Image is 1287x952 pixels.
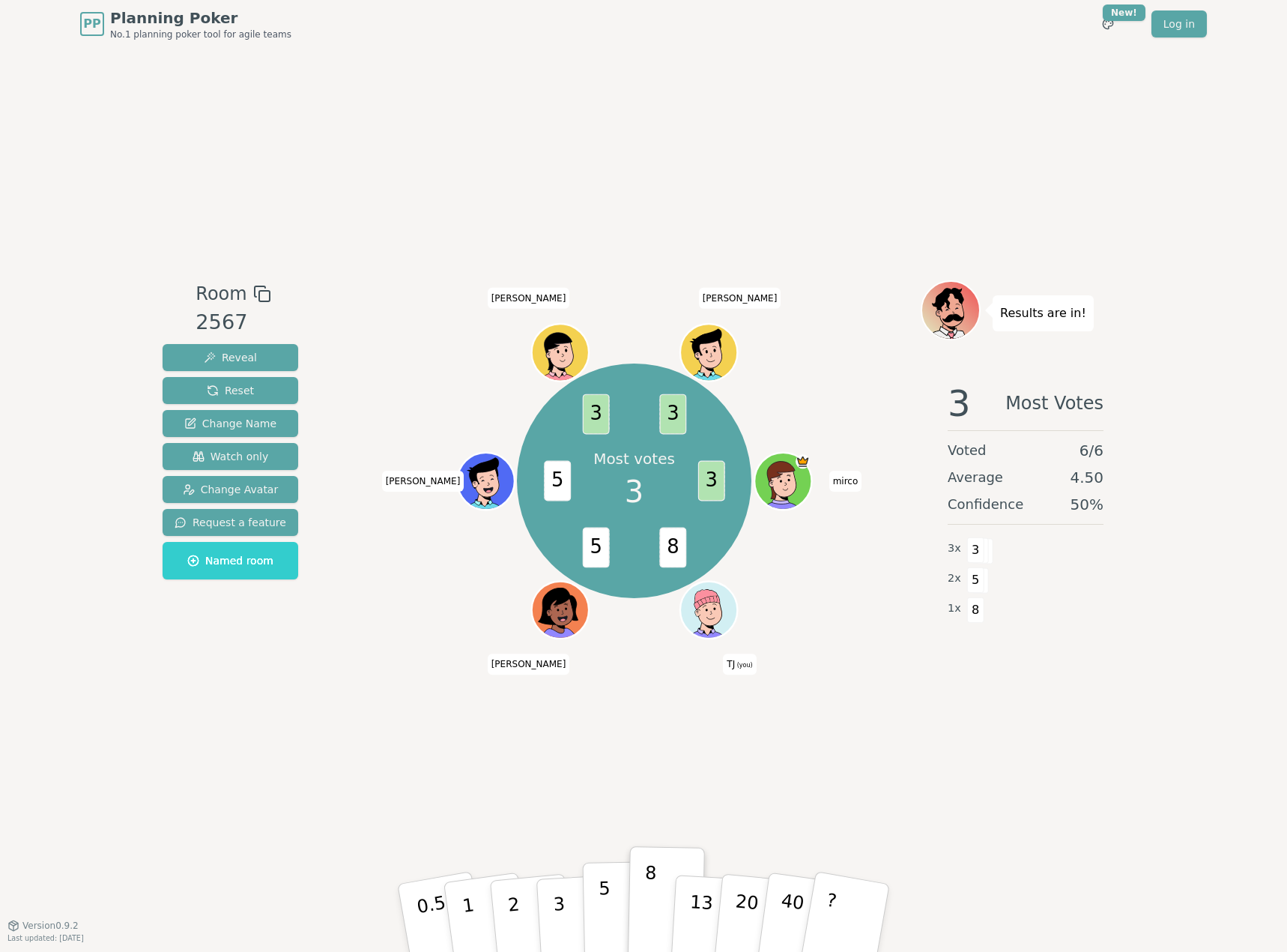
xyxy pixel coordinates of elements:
span: Change Avatar [183,482,279,497]
span: Voted [948,440,987,461]
span: 3 x [948,540,961,557]
span: Change Name [184,416,276,431]
span: 3 [582,394,609,435]
span: Planning Poker [110,7,291,28]
span: Request a feature [175,515,286,530]
span: 3 [948,385,971,421]
span: 3 [697,461,724,501]
span: 2 x [948,570,961,587]
span: 5 [967,567,984,593]
span: mirco is the host [796,454,810,469]
button: New! [1094,10,1121,37]
span: Reset [207,383,254,398]
span: 4.50 [1070,467,1103,488]
span: Click to change your name [723,654,756,675]
a: PPPlanning PokerNo.1 planning poker tool for agile teams [80,7,291,40]
span: Click to change your name [699,287,781,308]
span: Reveal [204,350,257,365]
span: Click to change your name [382,471,464,492]
span: (you) [735,662,753,669]
span: Room [196,280,246,307]
button: Request a feature [163,509,298,536]
button: Watch only [163,443,298,470]
span: 3 [659,394,686,435]
span: PP [83,15,100,33]
span: Last updated: [DATE] [7,934,84,942]
button: Reset [163,377,298,404]
p: Most votes [593,448,675,469]
button: Click to change your avatar [682,582,736,636]
span: Click to change your name [488,654,570,675]
div: New! [1103,4,1145,21]
span: Click to change your name [488,287,570,308]
a: Log in [1151,10,1207,37]
button: Change Name [163,410,298,437]
span: Watch only [193,449,269,464]
span: Click to change your name [829,471,862,492]
span: 5 [544,461,571,501]
span: 8 [659,528,686,568]
span: 1 x [948,600,961,617]
span: Confidence [948,494,1023,515]
button: Reveal [163,344,298,371]
button: Named room [163,542,298,579]
div: 2567 [196,307,270,338]
span: Average [948,467,1003,488]
span: 3 [967,537,984,563]
p: Results are in! [1000,303,1086,324]
span: Most Votes [1005,385,1103,421]
span: Version 0.9.2 [22,920,79,932]
button: Change Avatar [163,476,298,503]
span: 8 [967,597,984,623]
span: Named room [187,553,273,568]
span: 6 / 6 [1079,440,1103,461]
span: 50 % [1071,494,1103,515]
span: 5 [582,528,609,568]
span: 3 [625,469,643,514]
span: No.1 planning poker tool for agile teams [110,28,291,40]
button: Version0.9.2 [7,920,79,932]
p: 8 [643,862,656,943]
